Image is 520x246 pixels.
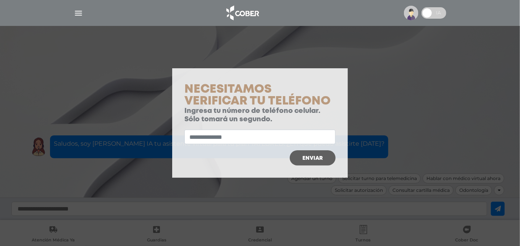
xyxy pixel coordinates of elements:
[290,150,336,166] button: Enviar
[222,4,262,22] img: logo_cober_home-white.png
[404,6,418,20] img: profile-placeholder.svg
[74,8,83,18] img: Cober_menu-lines-white.svg
[184,107,336,124] p: Ingresa tu número de teléfono celular. Sólo tomará un segundo.
[303,156,323,161] span: Enviar
[184,84,331,106] span: Necesitamos verificar tu teléfono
